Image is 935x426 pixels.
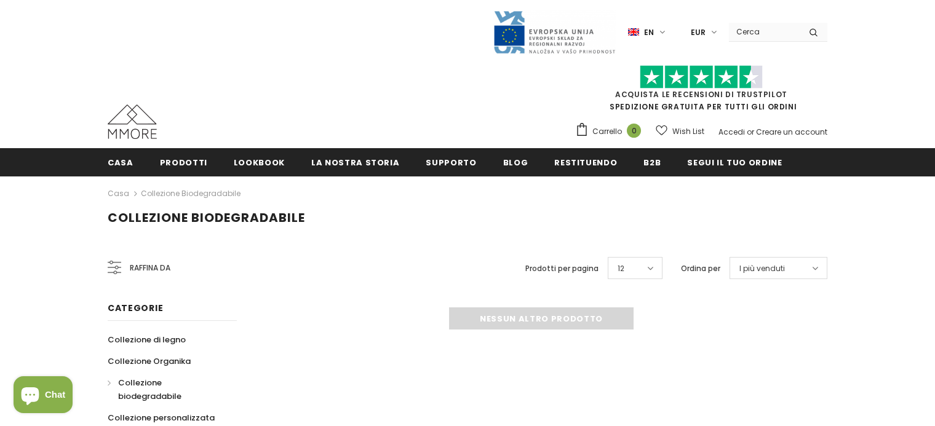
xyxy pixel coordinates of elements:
[592,125,622,138] span: Carrello
[643,148,661,176] a: B2B
[615,89,787,100] a: Acquista le recensioni di TrustPilot
[672,125,704,138] span: Wish List
[108,334,186,345] span: Collezione di legno
[108,157,133,168] span: Casa
[108,329,186,350] a: Collezione di legno
[108,186,129,201] a: Casa
[234,157,285,168] span: Lookbook
[575,122,647,141] a: Carrello 0
[426,157,476,168] span: supporto
[160,157,207,168] span: Prodotti
[628,27,639,37] img: i-lang-1.png
[687,157,782,168] span: Segui il tuo ordine
[747,127,754,137] span: or
[108,148,133,176] a: Casa
[644,26,654,39] span: en
[130,261,170,275] span: Raffina da
[141,188,241,199] a: Collezione biodegradabile
[691,26,706,39] span: EUR
[108,302,163,314] span: Categorie
[503,157,528,168] span: Blog
[554,157,617,168] span: Restituendo
[493,10,616,55] img: Javni Razpis
[718,127,745,137] a: Accedi
[554,148,617,176] a: Restituendo
[493,26,616,37] a: Javni Razpis
[108,209,305,226] span: Collezione biodegradabile
[575,71,827,112] span: SPEDIZIONE GRATUITA PER TUTTI GLI ORDINI
[108,355,191,367] span: Collezione Organika
[618,262,624,275] span: 12
[627,124,641,138] span: 0
[525,262,599,275] label: Prodotti per pagina
[503,148,528,176] a: Blog
[687,148,782,176] a: Segui il tuo ordine
[108,350,191,372] a: Collezione Organika
[234,148,285,176] a: Lookbook
[160,148,207,176] a: Prodotti
[756,127,827,137] a: Creare un account
[656,120,704,142] a: Wish List
[640,65,763,89] img: Fidati di Pilot Stars
[108,412,215,424] span: Collezione personalizzata
[10,376,76,416] inbox-online-store-chat: Shopify online store chat
[643,157,661,168] span: B2B
[311,157,399,168] span: La nostra storia
[426,148,476,176] a: supporto
[108,105,157,139] img: Casi MMORE
[739,262,785,275] span: I più venduti
[108,372,223,407] a: Collezione biodegradabile
[681,262,720,275] label: Ordina per
[311,148,399,176] a: La nostra storia
[118,377,181,402] span: Collezione biodegradabile
[729,23,800,41] input: Search Site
